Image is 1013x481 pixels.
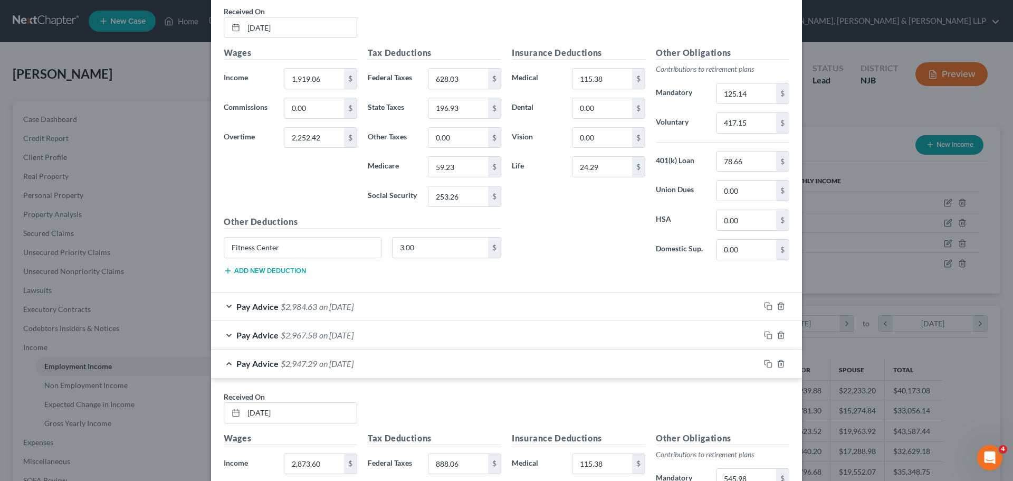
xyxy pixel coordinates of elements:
[236,359,279,369] span: Pay Advice
[506,127,567,148] label: Vision
[281,359,317,369] span: $2,947.29
[224,73,248,82] span: Income
[632,454,645,474] div: $
[651,239,711,260] label: Domestic Sup.
[218,127,279,148] label: Overtime
[224,392,265,401] span: Received On
[428,186,488,206] input: 0.00
[362,98,423,119] label: State Taxes
[716,83,776,103] input: 0.00
[776,83,789,103] div: $
[281,301,317,312] span: $2,984.63
[716,113,776,133] input: 0.00
[776,113,789,133] div: $
[776,152,789,172] div: $
[224,458,248,467] span: Income
[224,267,306,275] button: Add new deduction
[776,210,789,230] div: $
[651,210,711,231] label: HSA
[506,68,567,89] label: Medical
[428,157,488,177] input: 0.00
[632,98,645,118] div: $
[224,215,501,229] h5: Other Deductions
[236,330,279,340] span: Pay Advice
[488,69,501,89] div: $
[362,68,423,89] label: Federal Taxes
[284,98,344,118] input: 0.00
[651,151,711,172] label: 401(k) Loan
[656,46,789,60] h5: Other Obligations
[362,186,423,207] label: Social Security
[716,240,776,260] input: 0.00
[632,69,645,89] div: $
[632,157,645,177] div: $
[319,301,353,312] span: on [DATE]
[488,186,501,206] div: $
[506,454,567,475] label: Medical
[488,98,501,118] div: $
[656,449,789,460] p: Contributions to retirement plans
[218,98,279,119] label: Commissions
[368,432,501,445] h5: Tax Deductions
[224,432,357,445] h5: Wages
[284,454,344,474] input: 0.00
[977,445,1002,470] iframe: Intercom live chat
[344,454,357,474] div: $
[488,157,501,177] div: $
[716,181,776,201] input: 0.00
[506,98,567,119] label: Dental
[776,240,789,260] div: $
[224,46,357,60] h5: Wages
[572,454,632,474] input: 0.00
[362,127,423,148] label: Other Taxes
[428,98,488,118] input: 0.00
[244,17,357,37] input: MM/DD/YYYY
[224,7,265,16] span: Received On
[368,46,501,60] h5: Tax Deductions
[319,359,353,369] span: on [DATE]
[512,46,645,60] h5: Insurance Deductions
[572,98,632,118] input: 0.00
[362,454,423,475] label: Federal Taxes
[716,152,776,172] input: 0.00
[716,210,776,230] input: 0.00
[244,403,357,423] input: MM/DD/YYYY
[284,69,344,89] input: 0.00
[344,128,357,148] div: $
[393,238,489,258] input: 0.00
[362,156,423,177] label: Medicare
[651,180,711,201] label: Union Dues
[651,112,711,134] label: Voluntary
[572,157,632,177] input: 0.00
[656,64,789,74] p: Contributions to retirement plans
[512,432,645,445] h5: Insurance Deductions
[428,128,488,148] input: 0.00
[506,156,567,177] label: Life
[284,128,344,148] input: 0.00
[632,128,645,148] div: $
[344,69,357,89] div: $
[319,330,353,340] span: on [DATE]
[776,181,789,201] div: $
[281,330,317,340] span: $2,967.58
[651,83,711,104] label: Mandatory
[488,128,501,148] div: $
[656,432,789,445] h5: Other Obligations
[488,238,501,258] div: $
[344,98,357,118] div: $
[488,454,501,474] div: $
[572,69,632,89] input: 0.00
[999,445,1007,454] span: 4
[428,454,488,474] input: 0.00
[224,238,381,258] input: Specify...
[236,301,279,312] span: Pay Advice
[428,69,488,89] input: 0.00
[572,128,632,148] input: 0.00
